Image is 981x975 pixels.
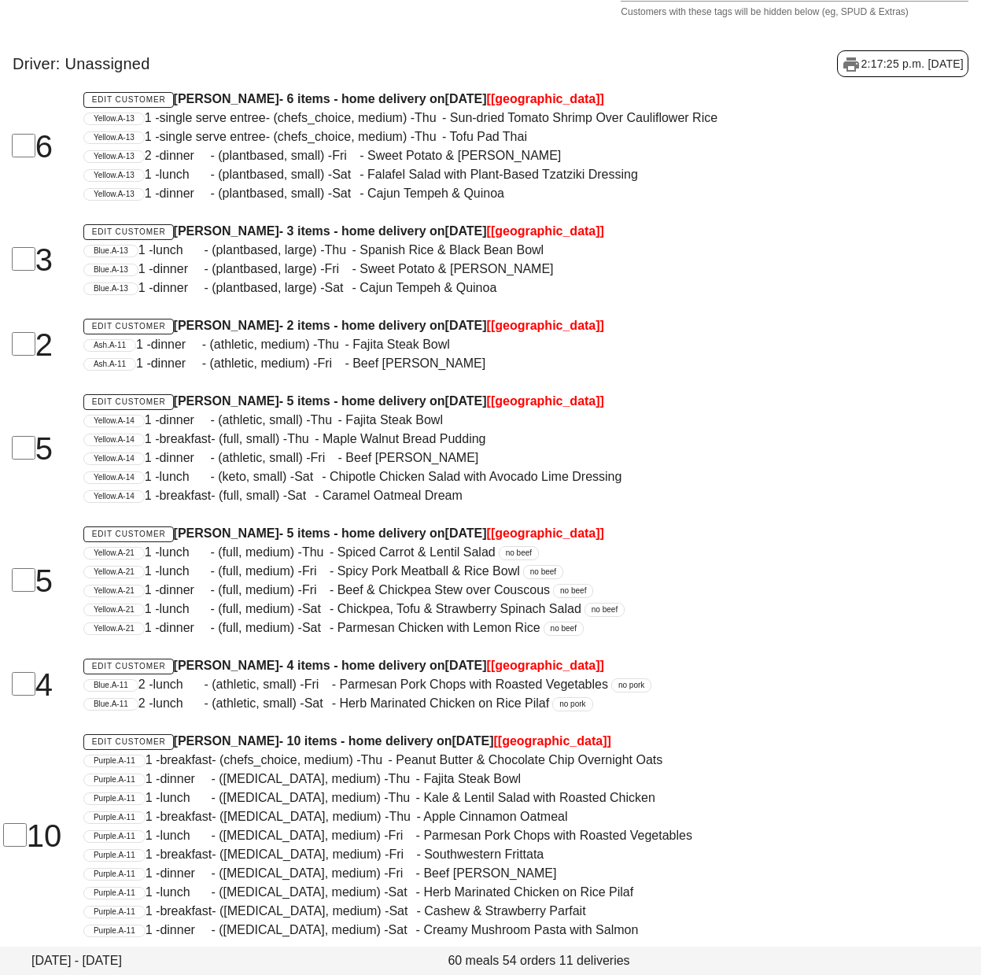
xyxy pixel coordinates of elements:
[487,394,604,408] span: [[GEOGRAPHIC_DATA]]
[287,430,315,449] span: Thu
[145,489,463,502] span: 1 - - (full, small) - - Caramel Oatmeal Dream
[160,826,211,845] span: lunch
[145,432,486,445] span: 1 - - (full, small) - - Maple Walnut Bread Pudding
[83,526,174,542] a: Edit Customer
[153,279,205,297] span: dinner
[445,659,487,672] span: [DATE]
[389,770,416,788] span: Thu
[94,415,135,427] span: Yellow.A-14
[94,699,128,710] span: Blue.A-11
[452,734,493,748] span: [DATE]
[94,774,135,785] span: Purple.A-11
[145,470,622,483] span: 1 - - (keto, small) - - Chipotle Chicken Salad with Avocado Lime Dressing
[83,734,174,750] a: Edit Customer
[332,146,360,165] span: Fri
[389,826,416,845] span: Fri
[94,888,135,899] span: Purple.A-11
[83,224,174,240] a: Edit Customer
[94,151,135,162] span: Yellow.A-13
[138,281,496,294] span: 1 - - (plantbased, large) - - Cajun Tempeh & Quinoa
[332,184,360,203] span: Sat
[389,807,416,826] span: Thu
[145,602,581,615] span: 1 - - (full, medium) - - Chickpea, Tofu & Strawberry Spinach Salad
[94,869,135,880] span: Purple.A-11
[94,907,135,918] span: Purple.A-11
[94,793,135,804] span: Purple.A-11
[145,545,496,559] span: 1 - - (full, medium) - - Spiced Carrot & Lentil Salad
[138,678,608,691] span: 2 - - (athletic, small) - - Parmesan Pork Chops with Roasted Vegetables
[159,411,210,430] span: dinner
[151,354,202,373] span: dinner
[160,751,212,770] span: breakfast
[94,548,135,559] span: Yellow.A-21
[94,246,128,257] span: Blue.A-13
[160,807,212,826] span: breakfast
[94,283,128,294] span: Blue.A-13
[361,751,389,770] span: Thu
[94,264,128,275] span: Blue.A-13
[159,127,265,146] span: single serve entree
[94,604,135,615] span: Yellow.A-21
[445,526,487,540] span: [DATE]
[94,850,135,861] span: Purple.A-11
[146,866,557,880] span: 1 - - ([MEDICAL_DATA], medium) - - Beef [PERSON_NAME]
[83,732,814,751] h4: [PERSON_NAME] - 10 items - home delivery on
[159,600,210,619] span: lunch
[83,316,814,335] h4: [PERSON_NAME] - 2 items - home delivery on
[153,241,205,260] span: lunch
[83,92,174,108] a: Edit Customer
[159,165,210,184] span: lunch
[445,224,487,238] span: [DATE]
[389,845,416,864] span: Fri
[91,530,166,538] span: Edit Customer
[136,356,485,370] span: 1 - - (athletic, medium) - - Beef [PERSON_NAME]
[94,189,135,200] span: Yellow.A-13
[145,564,520,578] span: 1 - - (full, medium) - - Spicy Pork Meatball & Rice Bowl
[145,621,540,634] span: 1 - - (full, medium) - - Parmesan Chicken with Lemon Rice
[445,92,487,105] span: [DATE]
[317,335,345,354] span: Thu
[311,449,338,467] span: Fri
[302,581,330,600] span: Fri
[94,132,135,143] span: Yellow.A-13
[159,467,210,486] span: lunch
[837,50,968,77] div: 2:17:25 p.m. [DATE]
[159,562,210,581] span: lunch
[294,467,322,486] span: Sat
[153,260,205,279] span: dinner
[160,845,212,864] span: breakfast
[146,791,655,804] span: 1 - - ([MEDICAL_DATA], medium) - - Kale & Lentil Salad with Roasted Chicken
[159,109,265,127] span: single serve entree
[145,168,638,181] span: 1 - - (plantbased, small) - - Falafel Salad with Plant-Based Tzatziki Dressing
[94,623,135,634] span: Yellow.A-21
[302,600,330,619] span: Sat
[151,335,202,354] span: dinner
[94,359,126,370] span: Ash.A-11
[145,187,504,200] span: 1 - - (plantbased, small) - - Cajun Tempeh & Quinoa
[91,737,166,746] span: Edit Customer
[487,659,604,672] span: [[GEOGRAPHIC_DATA]]
[311,411,338,430] span: Thu
[160,921,211,940] span: dinner
[94,434,135,445] span: Yellow.A-14
[153,694,205,713] span: lunch
[94,170,135,181] span: Yellow.A-13
[146,848,544,861] span: 1 - - ([MEDICAL_DATA], medium) - - Southwestern Frittata
[302,619,330,637] span: Sat
[94,113,135,124] span: Yellow.A-13
[94,831,135,842] span: Purple.A-11
[83,222,814,241] h4: [PERSON_NAME] - 3 items - home delivery on
[145,130,527,143] span: 1 - - (chefs_choice, medium) - - Tofu Pad Thai
[159,430,211,449] span: breakfast
[138,243,544,257] span: 1 - - (plantbased, large) - - Spanish Rice & Black Bean Bowl
[159,146,210,165] span: dinner
[94,340,126,351] span: Ash.A-11
[445,394,487,408] span: [DATE]
[91,227,166,236] span: Edit Customer
[83,319,174,334] a: Edit Customer
[145,149,561,162] span: 2 - - (plantbased, small) - - Sweet Potato & [PERSON_NAME]
[160,883,211,902] span: lunch
[332,165,360,184] span: Sat
[138,262,554,275] span: 1 - - (plantbased, large) - - Sweet Potato & [PERSON_NAME]
[94,491,135,502] span: Yellow.A-14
